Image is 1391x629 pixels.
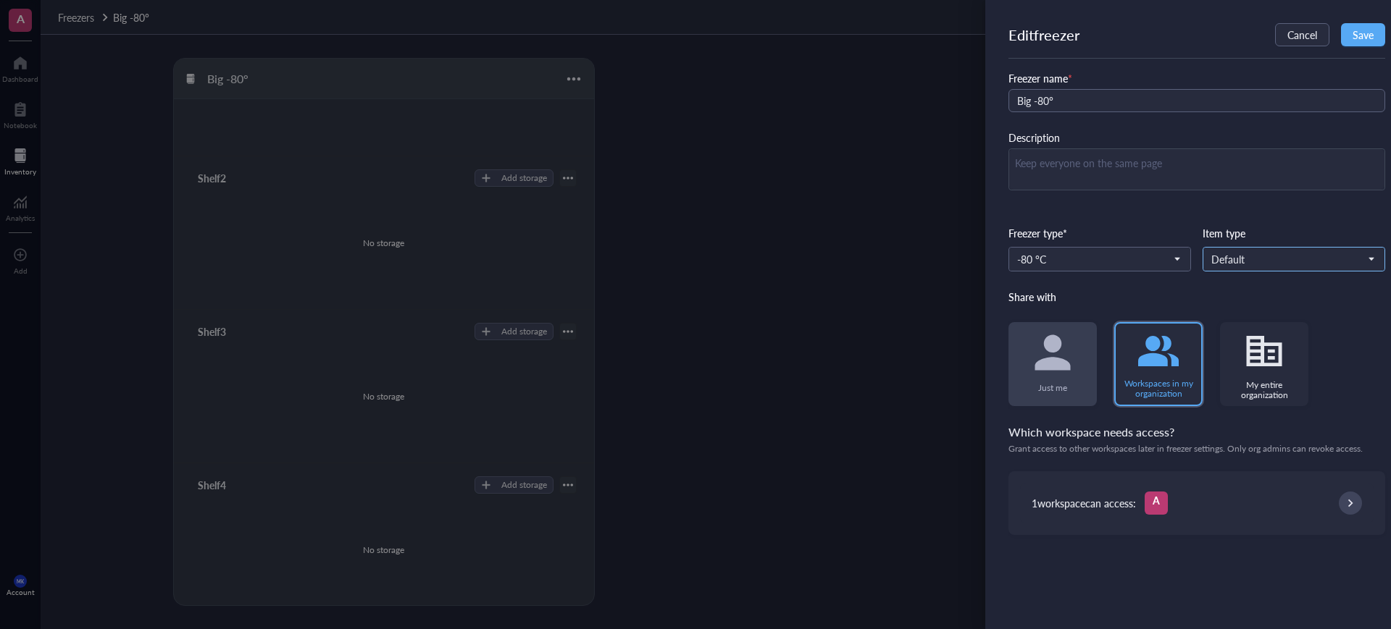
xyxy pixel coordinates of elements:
span: A [1153,492,1160,508]
span: Save [1353,29,1374,41]
div: Edit freezer [1008,25,1079,45]
div: My entire organization [1226,380,1303,400]
div: 1 workspace can access: [1032,495,1136,511]
button: Cancel [1275,23,1329,46]
div: Item type [1203,225,1385,241]
div: Freezer type* [1008,225,1191,241]
div: Description [1008,130,1060,145]
div: Which workspace needs access? [1008,423,1385,441]
div: Grant access to other workspaces later in freezer settings. Only org admins can revoke access. [1008,444,1385,454]
span: Default [1211,253,1374,266]
span: Cancel [1287,29,1317,41]
div: Workspaces in my organization [1121,379,1195,399]
div: Share with [1008,289,1385,305]
div: Just me [1038,383,1067,393]
button: Save [1341,23,1385,46]
div: Freezer name [1008,70,1385,86]
span: -80 °C [1017,253,1179,266]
